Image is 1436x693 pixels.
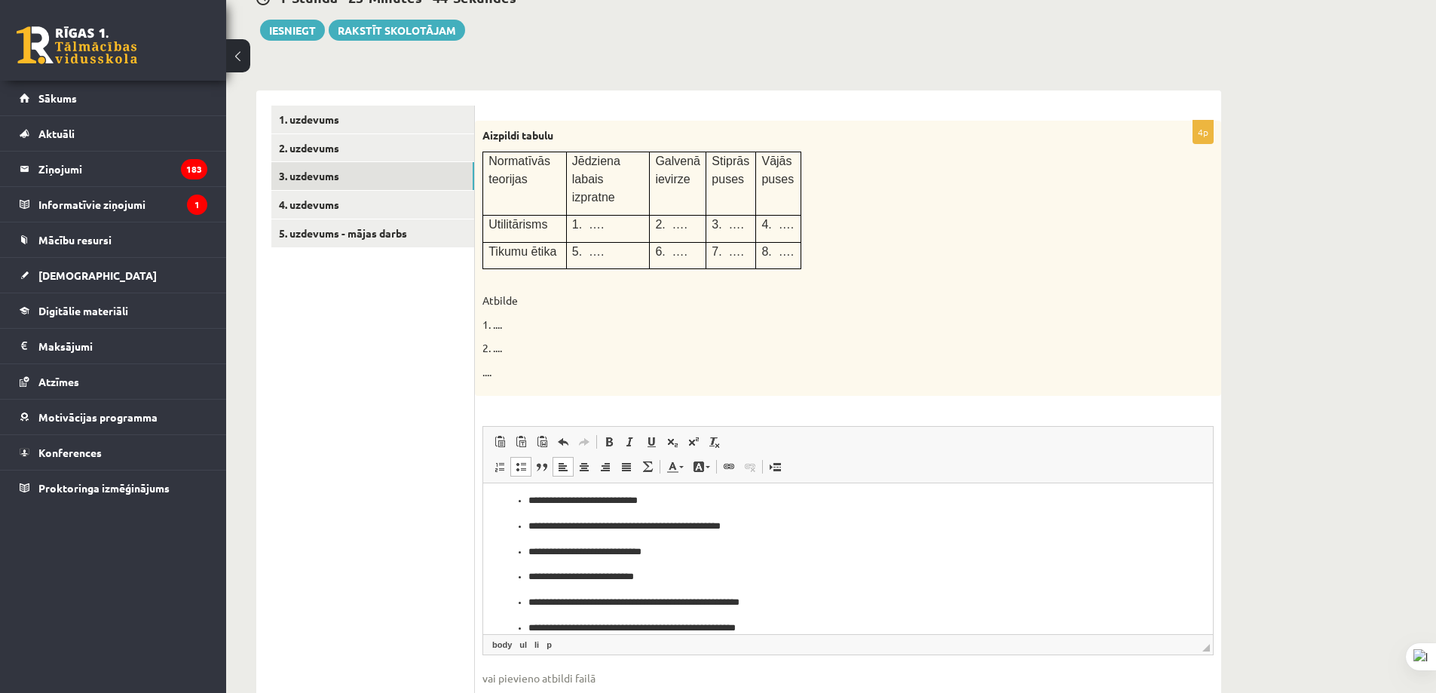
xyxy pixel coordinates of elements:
span: Proktoringa izmēģinājums [38,481,170,495]
a: Atzīmes [20,364,207,399]
span: 1. …. [572,218,605,231]
legend: Informatīvie ziņojumi [38,187,207,222]
a: Italic (Ctrl+I) [620,432,641,452]
p: 4p [1193,120,1214,144]
a: Maksājumi [20,329,207,363]
span: Sākums [38,91,77,105]
a: Paste as plain text (Ctrl+Shift+V) [510,432,531,452]
iframe: Editor, wiswyg-editor-user-answer-47433810107060 [483,483,1213,634]
span: Mācību resursi [38,233,112,247]
span: Jēdziena labais izpratne [572,155,620,204]
a: Justify [616,457,637,477]
a: 4. uzdevums [271,191,474,219]
a: Insert Page Break for Printing [764,457,785,477]
span: Aktuāli [38,127,75,140]
a: Paste from Word [531,432,553,452]
a: Align Left [553,457,574,477]
i: 1 [187,195,207,215]
a: Mācību resursi [20,222,207,257]
a: 2. uzdevums [271,134,474,162]
a: Remove Format [704,432,725,452]
span: vai pievieno atbildi failā [482,670,1214,686]
span: Digitālie materiāli [38,304,128,317]
a: 1. uzdevums [271,106,474,133]
a: Motivācijas programma [20,400,207,434]
a: Proktoringa izmēģinājums [20,471,207,505]
a: Aktuāli [20,116,207,151]
a: Text Color [662,457,688,477]
a: Ziņojumi183 [20,152,207,186]
a: Center [574,457,595,477]
a: Insert/Remove Numbered List [489,457,510,477]
span: Vājās puses [761,155,794,186]
a: 3. uzdevums [271,162,474,190]
span: Resize [1202,644,1210,652]
a: ul element [516,638,530,652]
a: Sākums [20,81,207,115]
a: Rīgas 1. Tālmācības vidusskola [17,26,137,64]
span: Stiprās puses [712,155,749,186]
span: Konferences [38,446,102,459]
a: Paste (Ctrl+V) [489,432,510,452]
span: Atzīmes [38,375,79,388]
a: Superscript [683,432,704,452]
a: Subscript [662,432,683,452]
span: 5. …. [572,245,605,258]
button: Iesniegt [260,20,325,41]
span: 6. …. [655,245,687,258]
a: Undo (Ctrl+Z) [553,432,574,452]
span: Motivācijas programma [38,410,158,424]
p: Atbilde [482,293,1138,308]
a: 5. uzdevums - mājas darbs [271,219,474,247]
a: Bold (Ctrl+B) [599,432,620,452]
a: Link (Ctrl+K) [718,457,739,477]
span: Utilitārisms [488,218,547,231]
span: 4. …. [761,218,794,231]
span: Tikumu ētika [488,245,556,258]
p: 1. .... [482,317,1138,333]
a: Underline (Ctrl+U) [641,432,662,452]
legend: Maksājumi [38,329,207,363]
a: p element [543,638,555,652]
p: .... [482,365,1138,380]
i: 183 [181,159,207,179]
a: Redo (Ctrl+Y) [574,432,595,452]
a: Block Quote [531,457,553,477]
a: Digitālie materiāli [20,293,207,328]
strong: Aizpildi tabulu [482,128,553,142]
a: Background Color [688,457,715,477]
a: Unlink [739,457,761,477]
span: Normatīvās teorijas [488,155,550,186]
a: Rakstīt skolotājam [329,20,465,41]
a: Konferences [20,435,207,470]
span: 2. …. [655,218,687,231]
a: body element [489,638,515,652]
span: Galvenā ievirze [655,155,700,186]
a: Insert/Remove Bulleted List [510,457,531,477]
span: 8. …. [761,245,794,258]
span: 7. …. [712,245,744,258]
a: [DEMOGRAPHIC_DATA] [20,258,207,293]
a: Informatīvie ziņojumi1 [20,187,207,222]
a: li element [531,638,542,652]
span: 3. …. [712,218,744,231]
a: Math [637,457,658,477]
legend: Ziņojumi [38,152,207,186]
a: Align Right [595,457,616,477]
p: 2. .... [482,341,1138,356]
span: [DEMOGRAPHIC_DATA] [38,268,157,282]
